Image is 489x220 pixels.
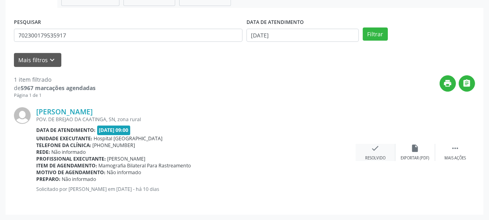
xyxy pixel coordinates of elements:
b: Motivo de agendamento: [36,169,106,176]
label: DATA DE ATENDIMENTO [246,16,304,29]
input: Selecione um intervalo [246,29,359,42]
b: Rede: [36,149,50,155]
b: Preparo: [36,176,61,183]
button: Filtrar [363,27,388,41]
span: [PHONE_NUMBER] [93,142,135,149]
span: [DATE] 09:00 [97,126,131,135]
div: POV. DE BREJAO DA CAATINGA, SN, zona rural [36,116,356,123]
i:  [463,79,471,88]
span: Não informado [107,169,141,176]
p: Solicitado por [PERSON_NAME] em [DATE] - há 10 dias [36,186,356,192]
i: insert_drive_file [411,144,420,153]
b: Telefone da clínica: [36,142,91,149]
label: PESQUISAR [14,16,41,29]
button: print [440,75,456,92]
div: Página 1 de 1 [14,92,96,99]
i: keyboard_arrow_down [48,56,57,65]
input: Nome, CNS [14,29,243,42]
a: [PERSON_NAME] [36,107,93,116]
i:  [451,144,460,153]
i: check [371,144,380,153]
button: Mais filtroskeyboard_arrow_down [14,53,61,67]
i: print [444,79,452,88]
b: Data de atendimento: [36,127,96,134]
span: Mamografia Bilateral Para Rastreamento [99,162,191,169]
img: img [14,107,31,124]
div: 1 item filtrado [14,75,96,84]
span: Hospital [GEOGRAPHIC_DATA] [94,135,163,142]
span: [PERSON_NAME] [108,155,146,162]
div: Resolvido [365,155,385,161]
span: Não informado [52,149,86,155]
strong: 5967 marcações agendadas [21,84,96,92]
div: Exportar (PDF) [401,155,430,161]
b: Profissional executante: [36,155,106,162]
b: Item de agendamento: [36,162,97,169]
div: de [14,84,96,92]
b: Unidade executante: [36,135,92,142]
button:  [459,75,475,92]
div: Mais ações [444,155,466,161]
span: Não informado [62,176,96,183]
